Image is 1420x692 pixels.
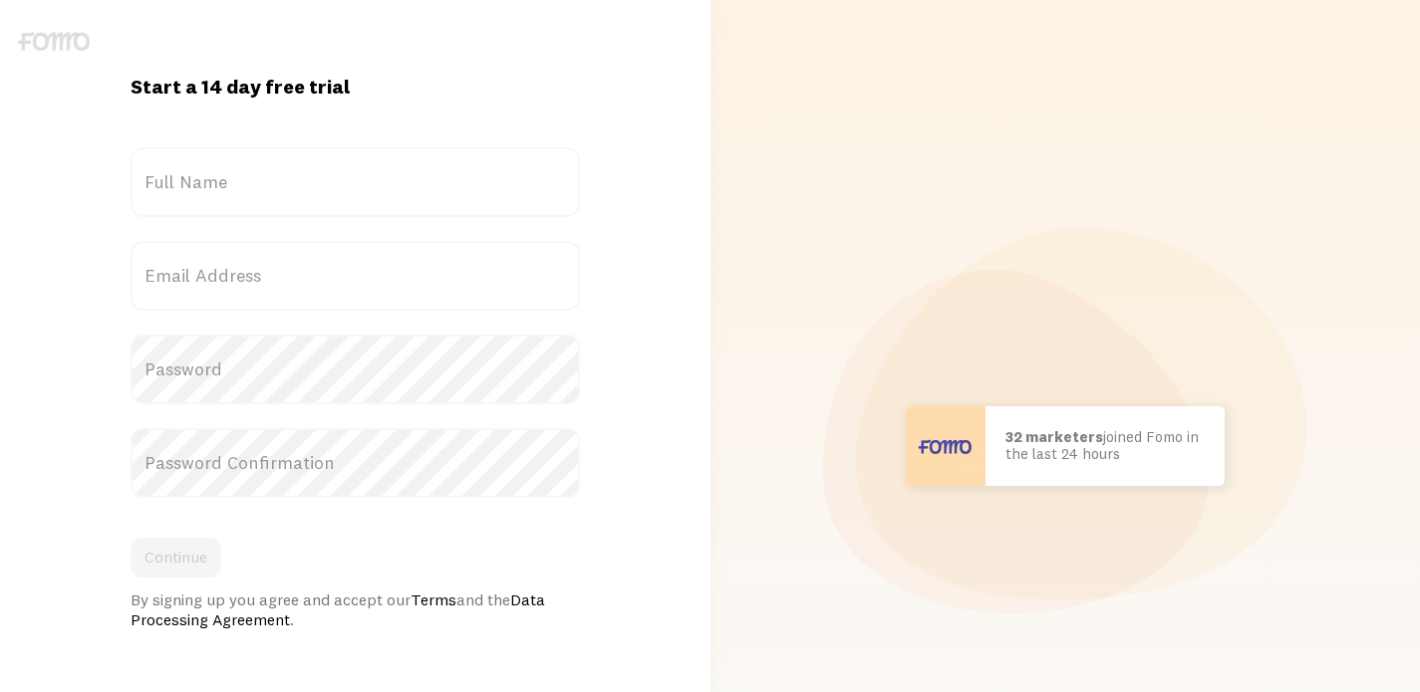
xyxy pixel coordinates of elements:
div: By signing up you agree and accept our and the . [131,589,580,629]
label: Email Address [131,241,580,311]
img: fomo-logo-gray-b99e0e8ada9f9040e2984d0d95b3b12da0074ffd48d1e5cb62ac37fc77b0b268.svg [18,32,90,51]
label: Password [131,335,580,404]
a: Terms [411,589,456,609]
label: Password Confirmation [131,428,580,498]
a: Data Processing Agreement [131,589,545,629]
img: User avatar [906,406,986,486]
label: Full Name [131,147,580,217]
p: joined Fomo in the last 24 hours [1005,429,1205,462]
h1: Start a 14 day free trial [131,74,580,100]
b: 32 marketers [1005,427,1103,446]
